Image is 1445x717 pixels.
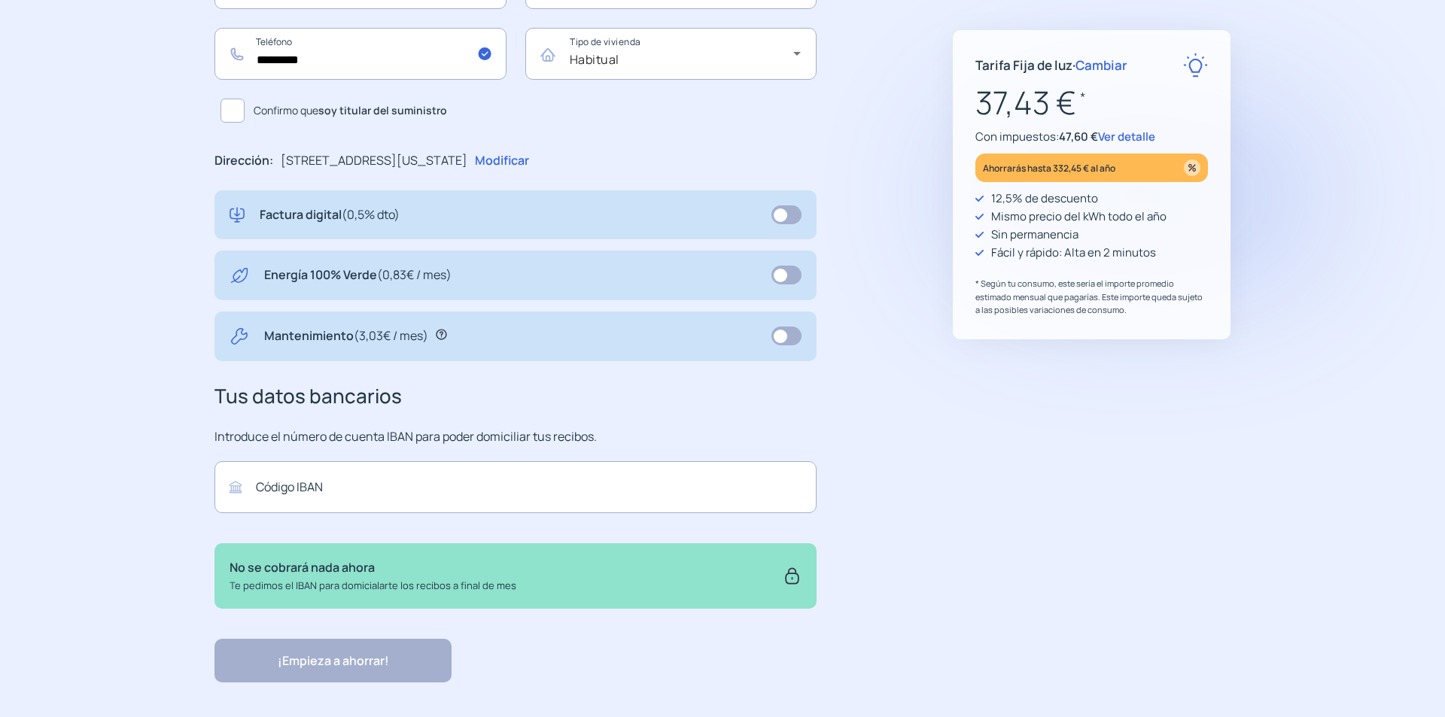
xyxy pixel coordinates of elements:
[1184,160,1200,176] img: percentage_icon.svg
[975,128,1208,146] p: Con impuestos:
[377,266,452,283] span: (0,83€ / mes)
[354,327,428,344] span: (3,03€ / mes)
[230,327,249,346] img: tool.svg
[281,151,467,171] p: [STREET_ADDRESS][US_STATE]
[230,558,516,578] p: No se cobrará nada ahora
[1183,53,1208,77] img: rate-E.svg
[260,205,400,225] p: Factura digital
[983,160,1115,177] p: Ahorrarás hasta 332,45 € al año
[230,266,249,285] img: energy-green.svg
[214,427,817,447] p: Introduce el número de cuenta IBAN para poder domiciliar tus recibos.
[264,327,428,346] p: Mantenimiento
[783,558,802,593] img: secure.svg
[342,206,400,223] span: (0,5% dto)
[264,266,452,285] p: Energía 100% Verde
[1075,56,1127,74] span: Cambiar
[254,102,447,119] span: Confirmo que
[230,578,516,594] p: Te pedimos el IBAN para domicialarte los recibos a final de mes
[570,51,619,68] span: Habitual
[570,36,640,49] mat-label: Tipo de vivienda
[1098,129,1155,144] span: Ver detalle
[991,208,1167,226] p: Mismo precio del kWh todo el año
[1059,129,1098,144] span: 47,60 €
[975,77,1208,128] p: 37,43 €
[991,190,1098,208] p: 12,5% de descuento
[991,244,1156,262] p: Fácil y rápido: Alta en 2 minutos
[230,205,245,225] img: digital-invoice.svg
[975,55,1127,75] p: Tarifa Fija de luz ·
[991,226,1078,244] p: Sin permanencia
[475,151,529,171] p: Modificar
[214,381,817,412] h3: Tus datos bancarios
[318,103,447,117] b: soy titular del suministro
[214,151,273,171] p: Dirección:
[975,277,1208,317] p: * Según tu consumo, este sería el importe promedio estimado mensual que pagarías. Este importe qu...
